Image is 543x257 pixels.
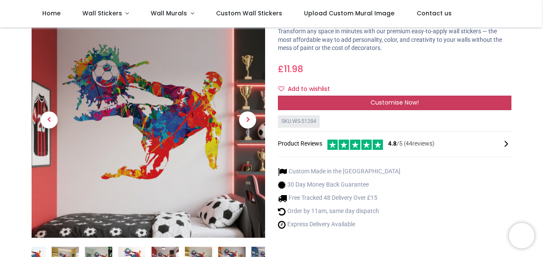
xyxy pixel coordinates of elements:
li: 30 Day Money Back Guarantee [278,181,400,190]
span: 4.8 [388,140,397,147]
div: Product Reviews [278,138,511,150]
li: Free Tracked 48 Delivery Over £15 [278,194,400,203]
iframe: Brevo live chat [509,223,534,248]
li: Order by 11am, same day dispatch [278,207,400,216]
span: £ [278,63,303,75]
button: Add to wishlistAdd to wishlist [278,82,337,96]
span: /5 ( 44 reviews) [388,140,435,148]
span: Custom Wall Stickers [216,9,282,18]
div: SKU: WS-51284 [278,115,320,128]
span: Contact us [417,9,452,18]
img: Paint Splash Football Goal Wall Sticker [32,4,265,238]
span: Next [239,111,256,128]
a: Next [230,39,265,201]
span: Wall Stickers [82,9,122,18]
p: Transform any space in minutes with our premium easy-to-apply wall stickers — the most affordable... [278,27,511,53]
span: Upload Custom Mural Image [304,9,394,18]
span: Home [42,9,61,18]
li: Express Delivery Available [278,220,400,229]
span: Customise Now! [371,98,419,107]
span: Previous [41,111,58,128]
span: Wall Murals [151,9,187,18]
a: Previous [32,39,67,201]
span: 11.98 [284,63,303,75]
i: Add to wishlist [278,86,284,92]
li: Custom Made in the [GEOGRAPHIC_DATA] [278,167,400,176]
